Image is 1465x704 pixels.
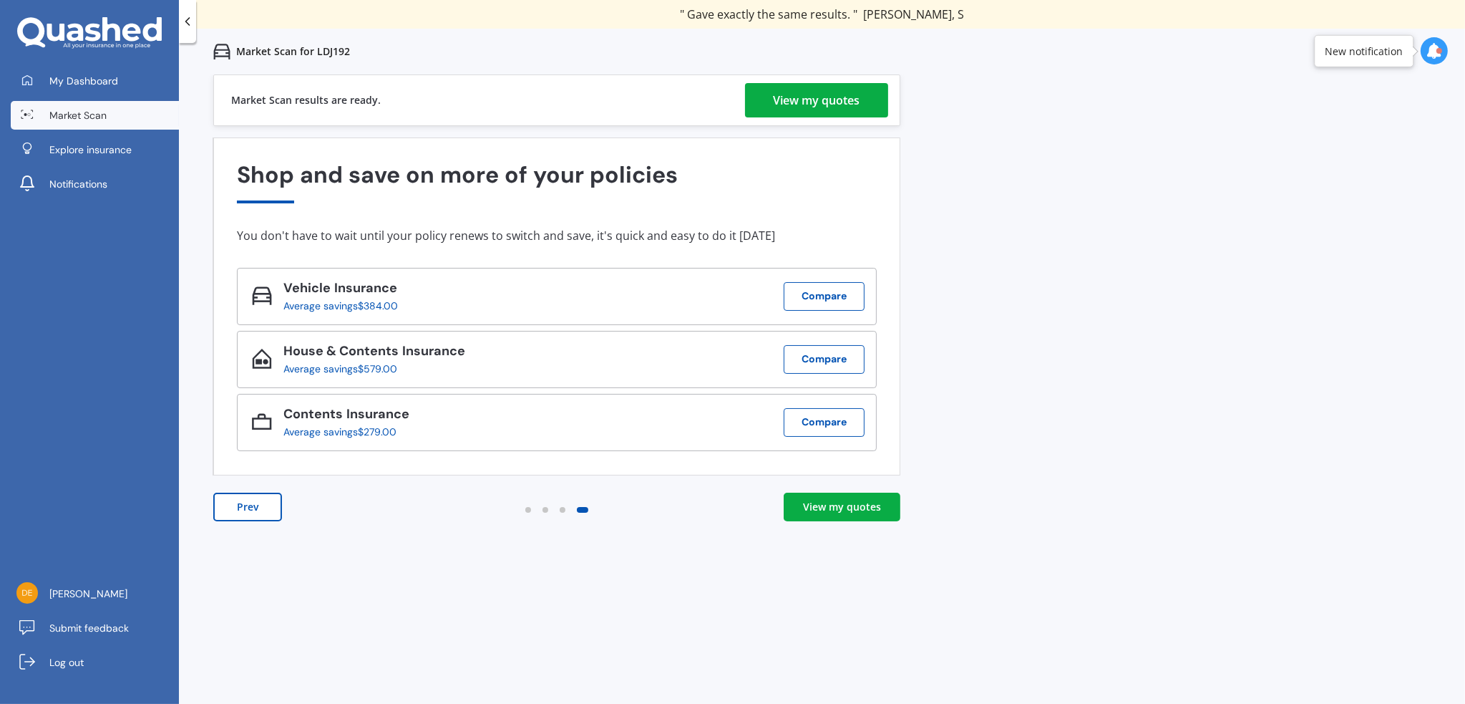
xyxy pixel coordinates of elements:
div: New notification [1325,44,1403,58]
a: View my quotes [784,493,900,521]
span: Submit feedback [49,621,129,635]
img: c4b923bf650aad8ab8a5f64a7fab4b3a [16,582,38,604]
p: Market Scan for LDJ192 [236,44,350,59]
button: Compare [784,345,865,374]
span: Insurance [399,342,465,360]
div: Average savings $384.00 [283,300,398,312]
span: Notifications [49,177,107,191]
img: Vehicle_icon [252,286,272,306]
span: Log out [49,655,84,670]
a: My Dashboard [11,67,179,95]
div: Average savings $579.00 [283,363,454,375]
div: Vehicle [283,281,409,300]
img: House & Contents_icon [252,349,272,369]
span: Insurance [331,279,397,296]
span: Insurance [343,405,409,423]
span: Market Scan [49,108,107,122]
img: Contents_icon [252,412,272,432]
a: Market Scan [11,101,179,130]
button: Compare [784,408,865,437]
a: Notifications [11,170,179,198]
span: [PERSON_NAME] [49,587,127,601]
div: Shop and save on more of your policies [237,162,877,203]
img: car.f15378c7a67c060ca3f3.svg [213,43,230,60]
a: Explore insurance [11,135,179,164]
div: Average savings $279.00 [283,426,398,438]
div: View my quotes [774,83,860,117]
button: Compare [784,282,865,311]
span: Explore insurance [49,143,132,157]
a: Log out [11,648,179,677]
div: Market Scan results are ready. [231,75,381,125]
div: You don't have to wait until your policy renews to switch and save, it's quick and easy to do it ... [237,228,877,243]
a: [PERSON_NAME] [11,579,179,608]
div: Contents [283,407,409,426]
div: House & Contents [283,344,465,363]
a: Submit feedback [11,614,179,642]
button: Prev [213,493,282,521]
span: My Dashboard [49,74,118,88]
div: View my quotes [803,500,881,514]
a: View my quotes [745,83,888,117]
